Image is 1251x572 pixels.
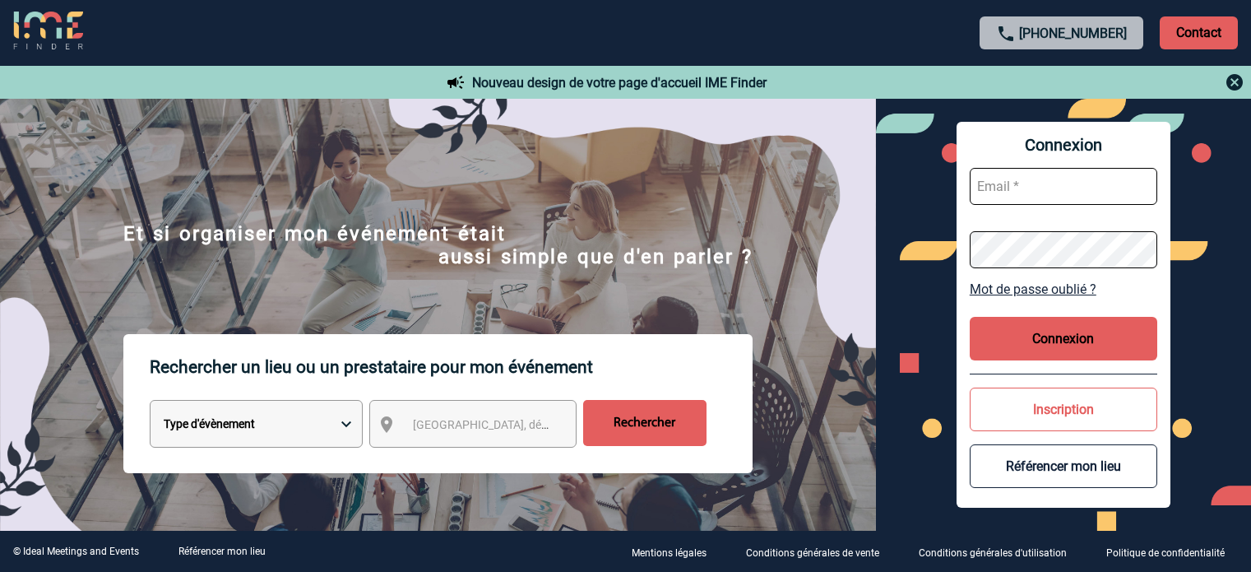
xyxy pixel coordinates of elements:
[970,281,1157,297] a: Mot de passe oublié ?
[1160,16,1238,49] p: Contact
[583,400,707,446] input: Rechercher
[150,334,753,400] p: Rechercher un lieu ou un prestataire pour mon événement
[746,547,879,559] p: Conditions générales de vente
[632,547,707,559] p: Mentions légales
[970,135,1157,155] span: Connexion
[970,317,1157,360] button: Connexion
[733,544,906,560] a: Conditions générales de vente
[1019,26,1127,41] a: [PHONE_NUMBER]
[906,544,1093,560] a: Conditions générales d'utilisation
[13,546,139,557] div: © Ideal Meetings and Events
[970,388,1157,431] button: Inscription
[970,444,1157,488] button: Référencer mon lieu
[919,547,1067,559] p: Conditions générales d'utilisation
[996,24,1016,44] img: call-24-px.png
[970,168,1157,205] input: Email *
[1093,544,1251,560] a: Politique de confidentialité
[413,418,642,431] span: [GEOGRAPHIC_DATA], département, région...
[178,546,266,557] a: Référencer mon lieu
[1106,547,1225,559] p: Politique de confidentialité
[619,544,733,560] a: Mentions légales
